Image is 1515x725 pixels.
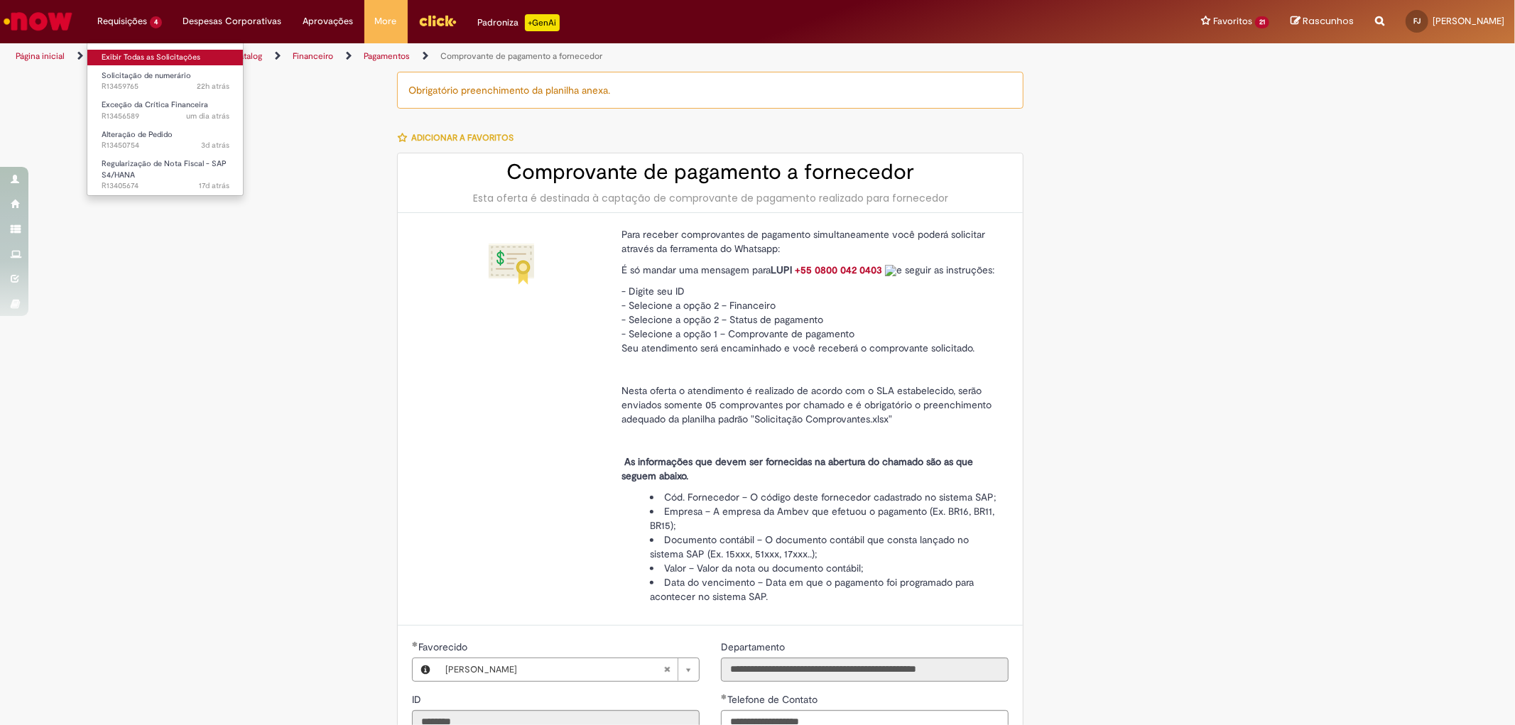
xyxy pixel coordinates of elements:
[197,81,229,92] span: 22h atrás
[397,123,521,153] button: Adicionar a Favoritos
[1303,14,1354,28] span: Rascunhos
[727,693,820,706] span: Telefone de Contato
[397,72,1023,109] div: Obrigatório preenchimento da planilha anexa.
[293,50,333,62] a: Financeiro
[199,180,229,191] time: 12/08/2025 17:41:24
[87,127,244,153] a: Aberto R13450754 : Alteração de Pedido
[87,156,244,187] a: Aberto R13405674 : Regularização de Nota Fiscal - SAP S4/HANA
[621,227,998,256] p: Para receber comprovantes de pagamento simultaneamente você poderá solicitar através da ferrament...
[418,10,457,31] img: click_logo_yellow_360x200.png
[412,191,1009,205] div: Esta oferta é destinada à captação de comprovante de pagamento realizado para fornecedor
[621,263,998,277] p: É só mandar uma mensagem para e seguir as instruções:
[1213,14,1252,28] span: Favoritos
[303,14,354,28] span: Aprovações
[412,693,424,706] span: Somente leitura - ID
[650,575,998,604] li: Data do vencimento – Data em que o pagamento foi programado para acontecer no sistema SAP.
[621,284,998,355] p: - Digite seu ID - Selecione a opção 2 – Financeiro - Selecione a opção 2 – Status de pagamento - ...
[412,692,424,707] label: Somente leitura - ID
[721,658,1009,682] input: Departamento
[438,658,699,681] a: [PERSON_NAME]Limpar campo Favorecido
[413,658,438,681] button: Favorecido, Visualizar este registro Fabricio De Carvalho Jeronimo
[197,81,229,92] time: 28/08/2025 18:05:46
[795,263,882,276] a: +55 0800 042 0403
[525,14,560,31] p: +GenAi
[97,14,147,28] span: Requisições
[478,14,560,31] div: Padroniza
[1,7,75,36] img: ServiceNow
[621,383,998,426] p: Nesta oferta o atendimento é realizado de acordo com o SLA estabelecido, serão enviados somente 0...
[418,640,470,653] span: Necessários - Favorecido
[411,132,514,143] span: Adicionar a Favoritos
[87,43,244,196] ul: Requisições
[440,50,602,62] a: Comprovante de pagamento a fornecedor
[102,180,229,192] span: R13405674
[721,694,727,699] span: Obrigatório Preenchido
[102,140,229,151] span: R13450754
[771,263,792,276] strong: LUPI
[150,16,162,28] span: 4
[721,640,788,653] span: Somente leitura - Departamento
[186,111,229,121] time: 28/08/2025 10:19:01
[87,68,244,94] a: Aberto R13459765 : Solicitação de numerário
[650,490,998,504] li: Cód. Fornecedor – O código deste fornecedor cadastrado no sistema SAP;
[650,561,998,575] li: Valor – Valor da nota ou documento contábil;
[87,50,244,65] a: Exibir Todas as Solicitações
[412,160,1009,184] h2: Comprovante de pagamento a fornecedor
[650,504,998,533] li: Empresa – A empresa da Ambev que efetuou o pagamento (Ex. BR16, BR11, BR15);
[885,265,896,276] img: sys_attachment.do
[102,99,208,110] span: Exceção da Crítica Financeira
[721,640,788,654] label: Somente leitura - Departamento
[1291,15,1354,28] a: Rascunhos
[102,158,227,180] span: Regularização de Nota Fiscal - SAP S4/HANA
[650,533,998,561] li: Documento contábil – O documento contábil que consta lançado no sistema SAP (Ex. 15xxx, 51xxx, 17...
[183,14,282,28] span: Despesas Corporativas
[199,180,229,191] span: 17d atrás
[364,50,410,62] a: Pagamentos
[102,81,229,92] span: R13459765
[445,658,663,681] span: [PERSON_NAME]
[201,140,229,151] time: 27/08/2025 08:36:22
[656,658,678,681] abbr: Limpar campo Favorecido
[102,129,173,140] span: Alteração de Pedido
[186,111,229,121] span: um dia atrás
[102,70,191,81] span: Solicitação de numerário
[87,97,244,124] a: Aberto R13456589 : Exceção da Crítica Financeira
[1433,15,1504,27] span: [PERSON_NAME]
[621,455,973,482] strong: As informações que devem ser fornecidas na abertura do chamado são as que seguem abaixo.
[102,111,229,122] span: R13456589
[11,43,999,70] ul: Trilhas de página
[375,14,397,28] span: More
[1413,16,1421,26] span: FJ
[16,50,65,62] a: Página inicial
[412,641,418,647] span: Obrigatório Preenchido
[1255,16,1269,28] span: 21
[489,241,534,287] img: Comprovante de pagamento a fornecedor
[201,140,229,151] span: 3d atrás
